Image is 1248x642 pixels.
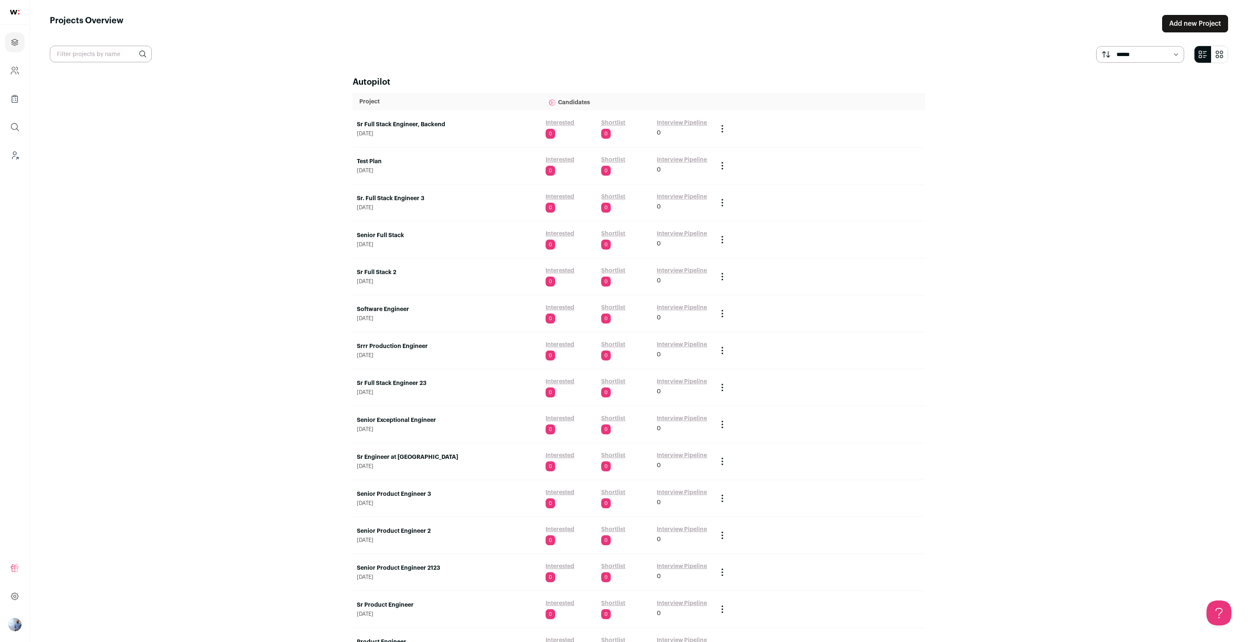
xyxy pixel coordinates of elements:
a: Interview Pipeline [657,119,707,127]
a: Interested [546,193,574,201]
button: Project Actions [717,309,727,319]
span: 0 [546,424,555,434]
a: Shortlist [601,230,625,238]
img: wellfound-shorthand-0d5821cbd27db2630d0214b213865d53afaa358527fdda9d0ea32b1df1b89c2c.svg [10,10,19,15]
a: Shortlist [601,377,625,386]
span: 0 [546,350,555,360]
iframe: Toggle Customer Support [1207,600,1231,625]
a: Interview Pipeline [657,377,707,386]
a: Interested [546,562,574,571]
span: [DATE] [357,611,537,617]
button: Project Actions [717,235,727,245]
a: Interested [546,488,574,497]
span: 0 [546,203,555,213]
span: 0 [546,129,555,139]
a: Interview Pipeline [657,341,707,349]
span: 0 [657,609,661,617]
span: 0 [601,129,611,139]
a: Interested [546,599,574,608]
a: Shortlist [601,562,625,571]
a: Interested [546,377,574,386]
span: [DATE] [357,278,537,285]
button: Project Actions [717,346,727,355]
span: 0 [546,387,555,397]
span: 0 [657,314,661,322]
span: 0 [601,350,611,360]
a: Shortlist [601,193,625,201]
button: Open dropdown [8,618,22,631]
button: Project Actions [717,493,727,503]
span: 0 [601,314,611,323]
span: 0 [601,461,611,471]
a: Interview Pipeline [657,451,707,460]
button: Project Actions [717,382,727,392]
span: 0 [601,277,611,287]
a: Sr Full Stack 2 [357,268,537,277]
a: Leads (Backoffice) [5,145,24,165]
span: 0 [657,350,661,359]
span: 0 [601,498,611,508]
a: Srrr Production Engineer [357,342,537,350]
span: [DATE] [357,204,537,211]
a: Interested [546,414,574,423]
button: Project Actions [717,161,727,171]
a: Senior Product Engineer 2123 [357,564,537,572]
span: 0 [546,166,555,176]
p: Candidates [548,93,707,110]
button: Project Actions [717,567,727,577]
span: 0 [657,203,661,211]
a: Senior Product Engineer 2 [357,527,537,535]
h1: Projects Overview [50,15,124,32]
button: Project Actions [717,419,727,429]
span: 0 [546,314,555,323]
a: Sr Full Stack Engineer, Backend [357,120,537,129]
a: Interested [546,525,574,534]
a: Projects [5,32,24,52]
a: Interview Pipeline [657,562,707,571]
a: Sr. Full Stack Engineer 3 [357,194,537,203]
a: Senior Exceptional Engineer [357,416,537,424]
a: Shortlist [601,119,625,127]
span: 0 [657,572,661,581]
span: 0 [546,572,555,582]
span: 0 [657,424,661,433]
span: 0 [546,277,555,287]
a: Company Lists [5,89,24,109]
a: Interested [546,119,574,127]
a: Shortlist [601,525,625,534]
span: 0 [546,498,555,508]
span: 0 [601,203,611,213]
a: Test Plan [357,157,537,166]
a: Sr Full Stack Engineer 23 [357,379,537,387]
span: 0 [601,387,611,397]
span: 0 [657,498,661,507]
a: Interview Pipeline [657,414,707,423]
a: Senior Full Stack [357,231,537,240]
a: Interested [546,156,574,164]
a: Interview Pipeline [657,525,707,534]
span: [DATE] [357,426,537,433]
a: Shortlist [601,267,625,275]
a: Interview Pipeline [657,488,707,497]
a: Shortlist [601,156,625,164]
span: [DATE] [357,389,537,396]
span: [DATE] [357,352,537,359]
span: 0 [546,535,555,545]
a: Interested [546,451,574,460]
h2: Autopilot [353,76,925,88]
a: Interview Pipeline [657,193,707,201]
span: 0 [657,240,661,248]
a: Senior Product Engineer 3 [357,490,537,498]
span: 0 [657,129,661,137]
a: Shortlist [601,451,625,460]
span: 0 [657,535,661,544]
span: 0 [601,609,611,619]
button: Project Actions [717,198,727,208]
a: Software Engineer [357,305,537,314]
a: Sr Product Engineer [357,601,537,609]
span: [DATE] [357,167,537,174]
a: Sr Engineer at [GEOGRAPHIC_DATA] [357,453,537,461]
a: Shortlist [601,304,625,312]
span: 0 [601,424,611,434]
span: [DATE] [357,130,537,137]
